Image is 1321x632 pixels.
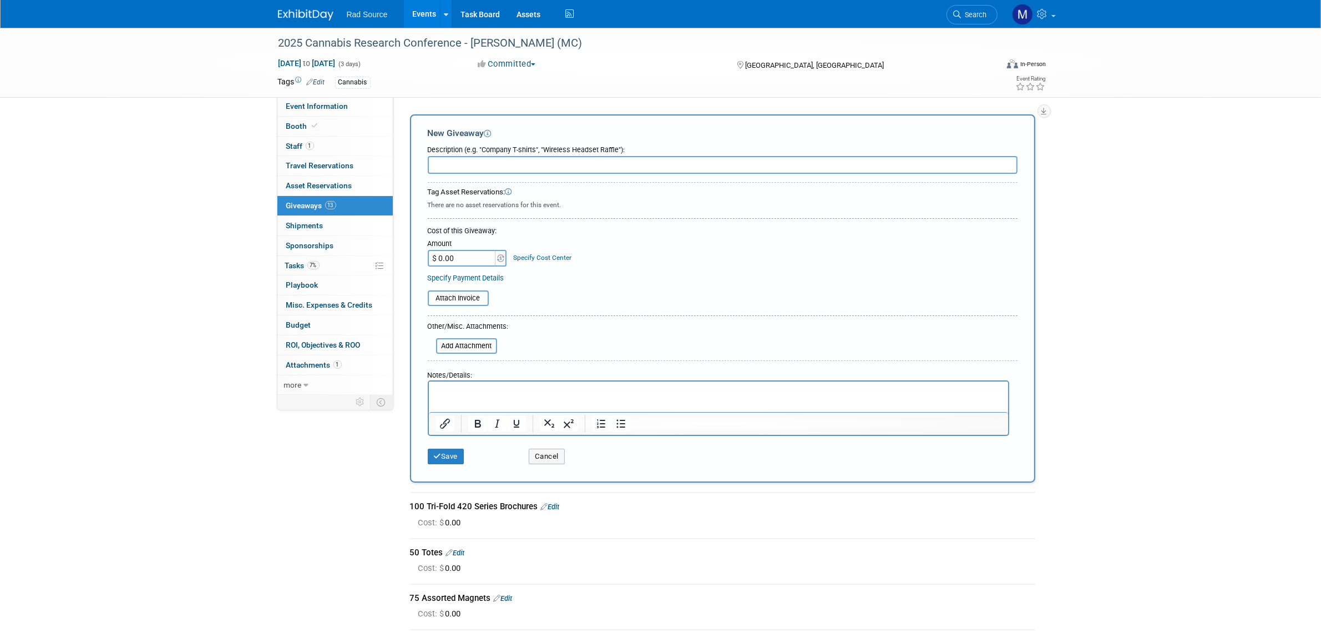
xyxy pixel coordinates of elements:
span: to [302,59,312,68]
span: Attachments [286,360,342,369]
span: Tasks [285,261,320,270]
div: Description (e.g. "Company T-shirts", "Wireless Headset Raffle"): [428,140,1018,155]
a: Staff1 [277,137,393,156]
a: ROI, Objectives & ROO [277,335,393,355]
td: Personalize Event Tab Strip [351,395,371,409]
span: 13 [325,201,336,209]
div: 2025 Cannabis Research Conference - [PERSON_NAME] (MC) [275,33,981,53]
button: Underline [507,416,525,432]
a: Shipments [277,216,393,235]
a: Asset Reservations [277,176,393,195]
span: Event Information [286,102,348,111]
span: [DATE] [DATE] [278,58,336,68]
a: Misc. Expenses & Credits [277,295,393,315]
span: Playbook [286,280,318,289]
div: New Giveaway [428,127,1018,139]
span: Asset Reservations [286,181,352,190]
a: Edit [494,594,513,603]
a: Travel Reservations [277,156,393,175]
button: Save [428,449,464,464]
a: Budget [277,315,393,335]
div: Notes/Details: [428,365,1009,380]
div: 100 Tri-Fold 420 Series Brochures [410,501,1035,513]
div: Cannabis [335,77,371,88]
i: Booth reservation complete [312,123,318,129]
span: Shipments [286,221,323,230]
span: Misc. Expenses & Credits [286,300,373,309]
button: Bold [468,416,487,432]
button: Italic [487,416,506,432]
span: [GEOGRAPHIC_DATA], [GEOGRAPHIC_DATA] [745,61,884,69]
iframe: Rich Text Area [429,382,1008,412]
span: 0.00 [418,518,465,528]
img: ExhibitDay [278,9,333,21]
a: Search [947,5,998,24]
a: Edit [307,78,325,86]
a: Specify Cost Center [513,254,571,262]
span: Cost: $ [418,609,446,619]
span: Sponsorships [286,241,334,250]
span: Staff [286,142,314,151]
div: Cost of this Giveaway: [428,226,1018,236]
img: Format-Inperson.png [1007,59,1018,68]
span: Cost: $ [418,518,446,528]
div: 75 Assorted Magnets [410,593,1035,604]
a: Attachments1 [277,355,393,375]
span: 0.00 [418,609,465,619]
button: Numbered list [591,416,610,432]
div: Tag Asset Reservations: [428,187,1018,198]
div: 50 Totes [410,547,1035,559]
img: Melissa Conboy [1012,4,1033,25]
div: Event Format [932,58,1046,74]
button: Bullet list [611,416,630,432]
span: Giveaways [286,201,336,210]
a: Tasks7% [277,256,393,275]
a: Sponsorships [277,236,393,255]
span: more [284,380,302,389]
span: (3 days) [338,61,361,68]
div: In-Person [1020,60,1046,68]
span: ROI, Objectives & ROO [286,340,361,349]
div: Other/Misc. Attachments: [428,322,509,334]
span: 7% [307,261,320,269]
button: Subscript [539,416,558,432]
a: Booth [277,117,393,136]
span: 1 [306,142,314,150]
span: Search [961,11,987,19]
td: Toggle Event Tabs [370,395,393,409]
button: Cancel [529,449,565,464]
a: Edit [446,549,465,557]
span: Rad Source [347,10,388,19]
span: 0.00 [418,563,465,573]
a: more [277,375,393,395]
a: Giveaways13 [277,196,393,215]
a: Edit [541,503,560,511]
button: Superscript [559,416,578,432]
a: Event Information [277,97,393,116]
span: Travel Reservations [286,161,354,170]
span: Booth [286,122,320,131]
div: Amount [428,239,508,250]
button: Insert/edit link [436,416,454,432]
span: Budget [286,320,311,329]
td: Tags [278,76,325,89]
a: Playbook [277,275,393,295]
button: Committed [474,58,540,70]
span: 1 [333,360,342,369]
span: Cost: $ [418,563,446,573]
div: Event Rating [1015,76,1045,82]
a: Specify Payment Details [428,274,504,282]
div: There are no asset reservations for this event. [428,198,1018,210]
